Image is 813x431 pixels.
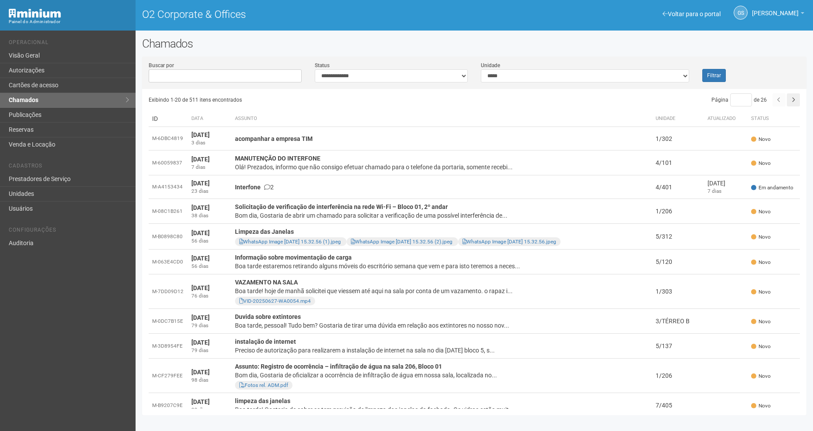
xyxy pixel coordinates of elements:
[191,292,228,300] div: 76 dias
[751,373,771,380] span: Novo
[149,111,188,127] td: ID
[652,274,704,309] td: 1/303
[191,263,228,270] div: 56 dias
[191,237,228,245] div: 56 dias
[751,160,771,167] span: Novo
[235,371,649,380] div: Bom dia, Gostaria de oficializar a ocorrência de infiltração de água em nossa sala, localizada no...
[235,228,294,235] strong: Limpeza das Janelas
[751,233,771,241] span: Novo
[191,284,210,291] strong: [DATE]
[235,338,296,345] strong: instalação de internet
[191,204,210,211] strong: [DATE]
[711,97,767,103] span: Página de 26
[235,155,320,162] strong: MANUTENÇÃO DO INTERFONE
[751,259,771,266] span: Novo
[9,227,129,236] li: Configurações
[191,376,228,384] div: 98 dias
[235,321,649,330] div: Boa tarde, pessoal! Tudo bem? Gostaria de tirar uma dúvida em relação aos extintores no nosso nov...
[751,288,771,296] span: Novo
[149,127,188,151] td: M-6DBC4819
[235,211,649,220] div: Bom dia, Gostaria de abrir um chamado para solicitar a verificação de uma possível interferência ...
[751,343,771,350] span: Novo
[191,164,228,171] div: 7 dias
[751,184,793,192] span: Em andamento
[708,179,744,188] div: [DATE]
[235,346,649,355] div: Preciso de autorização para realizarem a instalação de internet na sala no dia [DATE] bloco 5, s...
[149,359,188,393] td: M-CF279FEE
[149,224,188,250] td: M-B0898C80
[142,37,806,50] h2: Chamados
[191,398,210,405] strong: [DATE]
[751,136,771,143] span: Novo
[652,250,704,274] td: 5/120
[9,9,61,18] img: Minium
[191,255,210,262] strong: [DATE]
[142,9,468,20] h1: O2 Corporate & Offices
[149,199,188,224] td: M-08C1B261
[235,135,313,142] strong: acompanhar a empresa TIM
[235,405,649,414] div: Boa tarde! Gostaria de saber se tem previsão de limpeza das janelas da fachada. Os vidros estão m...
[734,6,748,20] a: GS
[235,363,442,370] strong: Assunto: Registro de ocorrência – infiltração de água na sala 206, Bloco 01
[235,254,352,261] strong: Informação sobre movimentação de carga
[752,1,799,17] span: Gabriela Souza
[652,199,704,224] td: 1/206
[751,402,771,410] span: Novo
[149,151,188,175] td: M-60059837
[652,359,704,393] td: 1/206
[235,262,649,270] div: Boa tarde estaremos retirando alguns móveis do escritório semana que vem e para isto teremos a ne...
[191,406,228,414] div: 99 dias
[191,156,210,163] strong: [DATE]
[149,334,188,359] td: M-3D8954FE
[652,224,704,250] td: 5/312
[191,139,228,147] div: 3 dias
[191,369,210,376] strong: [DATE]
[9,18,129,26] div: Painel do Administrador
[149,274,188,309] td: M-7DD09D12
[652,334,704,359] td: 5/137
[149,93,475,106] div: Exibindo 1-20 de 511 itens encontrados
[191,339,210,346] strong: [DATE]
[235,163,649,171] div: Olá! Prezados, informo que não consigo efetuar chamado para o telefone da portaria, somente receb...
[9,39,129,48] li: Operacional
[239,239,341,245] a: WhatsApp Image [DATE] 15.32.56 (1).jpeg
[239,298,311,304] a: VID-20250627-WA0054.mp4
[704,111,748,127] th: Atualizado
[149,62,174,69] label: Buscar por
[652,151,704,175] td: 4/101
[149,250,188,274] td: M-063E4CD0
[652,127,704,151] td: 1/302
[235,203,448,210] strong: Solicitação de verificação de interferência na rede Wi-Fi – Bloco 01, 2º andar
[191,347,228,354] div: 79 dias
[751,318,771,325] span: Novo
[748,111,800,127] th: Status
[191,180,210,187] strong: [DATE]
[235,313,301,320] strong: Duvida sobre extintores
[351,239,452,245] a: WhatsApp Image [DATE] 15.32.56 (2).jpeg
[191,314,210,321] strong: [DATE]
[652,175,704,199] td: 4/401
[652,309,704,334] td: 3/TÉRREO B
[191,212,228,219] div: 38 dias
[481,62,500,69] label: Unidade
[231,111,652,127] th: Assunto
[149,393,188,418] td: M-B9207C9E
[235,279,298,286] strong: VAZAMENTO NA SALA
[235,184,261,191] strong: Interfone
[239,382,288,388] a: Fotos rel. ADM.pdf
[149,175,188,199] td: M-A4153434
[315,62,330,69] label: Status
[191,229,210,236] strong: [DATE]
[149,309,188,334] td: M-0DC7B15E
[652,393,704,418] td: 7/405
[751,208,771,215] span: Novo
[191,188,228,195] div: 23 dias
[9,163,129,172] li: Cadastros
[752,11,804,18] a: [PERSON_NAME]
[264,184,274,191] span: 2
[235,397,290,404] strong: limpeza das janelas
[652,111,704,127] th: Unidade
[708,188,721,194] span: 7 dias
[702,69,726,82] button: Filtrar
[463,239,556,245] a: WhatsApp Image [DATE] 15.32.56.jpeg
